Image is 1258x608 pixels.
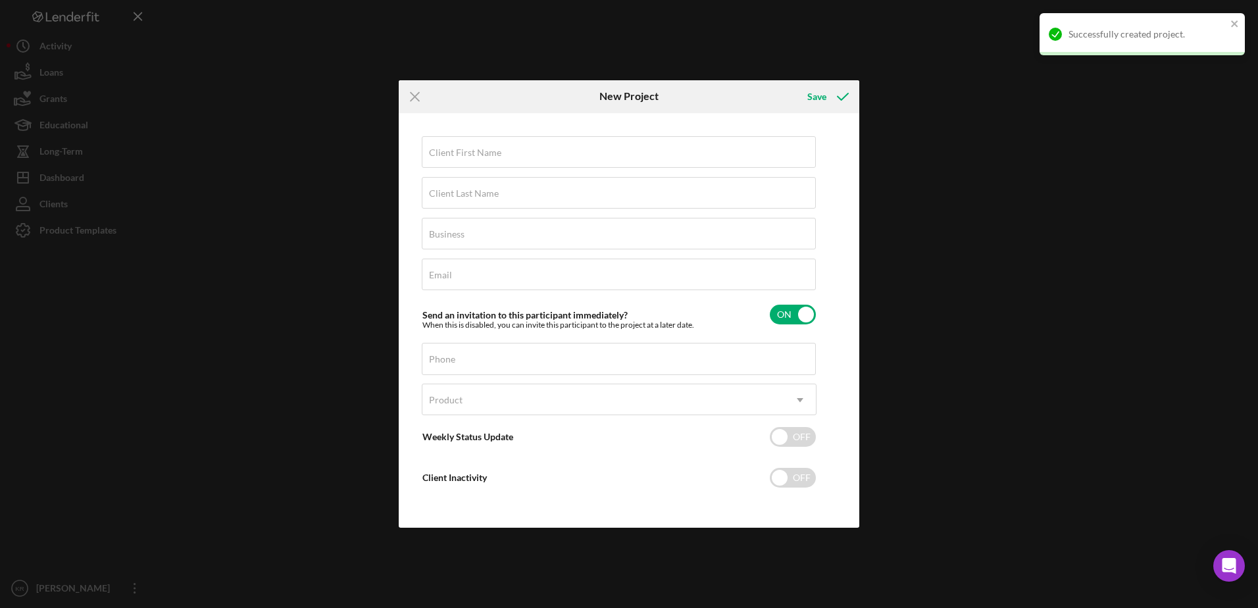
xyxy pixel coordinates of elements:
label: Client First Name [429,147,501,158]
div: When this is disabled, you can invite this participant to the project at a later date. [422,320,694,330]
label: Client Inactivity [422,472,487,483]
label: Client Last Name [429,188,499,199]
label: Email [429,270,452,280]
label: Send an invitation to this participant immediately? [422,309,628,320]
div: Save [807,84,826,110]
h6: New Project [599,90,659,102]
label: Business [429,229,465,240]
label: Phone [429,354,455,365]
button: close [1230,18,1240,31]
label: Weekly Status Update [422,431,513,442]
div: Product [429,395,463,405]
div: Open Intercom Messenger [1213,550,1245,582]
button: Save [794,84,859,110]
div: Successfully created project. [1069,29,1226,39]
